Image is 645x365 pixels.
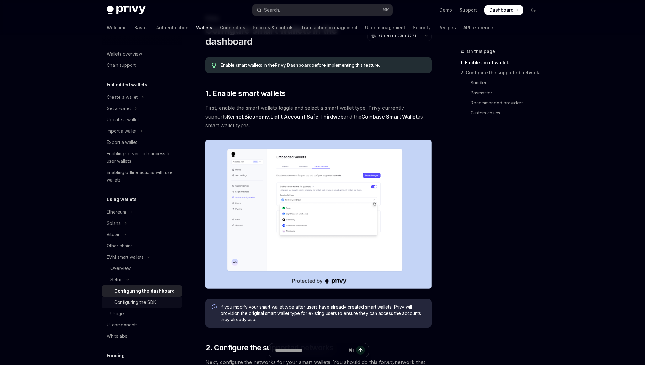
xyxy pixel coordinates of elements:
[107,332,129,340] div: Whitelabel
[102,137,182,148] a: Export a wallet
[110,276,123,283] div: Setup
[107,150,178,165] div: Enabling server-side access to user wallets
[212,304,218,311] svg: Info
[102,251,182,263] button: Toggle EVM smart wallets section
[107,196,136,203] h5: Using wallets
[102,297,182,308] a: Configuring the SDK
[227,114,243,120] a: Kernel
[460,7,477,13] a: Support
[301,20,358,35] a: Transaction management
[114,299,156,306] div: Configuring the SDK
[107,127,136,135] div: Import a wallet
[484,5,523,15] a: Dashboard
[107,93,138,101] div: Create a wallet
[102,114,182,125] a: Update a wallet
[221,304,425,323] span: If you modify your smart wallet type after users have already created smart wallets, Privy will p...
[107,81,147,88] h5: Embedded wallets
[107,20,127,35] a: Welcome
[461,108,543,118] a: Custom chains
[275,62,312,68] a: Privy Dashboard
[102,103,182,114] button: Toggle Get a wallet section
[463,20,493,35] a: API reference
[461,88,543,98] a: Paymaster
[102,308,182,319] a: Usage
[114,287,175,295] div: Configuring the dashboard
[102,319,182,331] a: UI components
[244,114,269,120] a: Biconomy
[107,220,121,227] div: Solana
[253,20,294,35] a: Policies & controls
[212,63,216,68] svg: Tip
[134,20,149,35] a: Basics
[382,8,389,13] span: ⌘ K
[102,218,182,229] button: Toggle Solana section
[102,240,182,251] a: Other chains
[107,321,138,329] div: UI components
[220,20,245,35] a: Connectors
[107,139,137,146] div: Export a wallet
[107,105,131,112] div: Get a wallet
[307,114,318,120] a: Safe
[102,92,182,103] button: Toggle Create a wallet section
[379,33,417,39] span: Open in ChatGPT
[107,242,133,250] div: Other chains
[102,285,182,297] a: Configuring the dashboard
[275,343,346,357] input: Ask a question...
[461,98,543,108] a: Recommended providers
[461,58,543,68] a: 1. Enable smart wallets
[320,114,344,120] a: Thirdweb
[107,253,144,261] div: EVM smart wallets
[102,60,182,71] a: Chain support
[107,116,139,124] div: Update a wallet
[205,88,285,98] span: 1. Enable smart wallets
[110,265,131,272] div: Overview
[107,208,126,216] div: Ethereum
[102,331,182,342] a: Whitelabel
[438,20,456,35] a: Recipes
[489,7,514,13] span: Dashboard
[102,167,182,186] a: Enabling offline actions with user wallets
[107,6,146,14] img: dark logo
[107,169,178,184] div: Enabling offline actions with user wallets
[367,30,421,41] button: Open in ChatGPT
[205,140,432,289] img: Sample enable smart wallets
[356,346,365,355] button: Send message
[528,5,538,15] button: Toggle dark mode
[102,206,182,218] button: Toggle Ethereum section
[196,20,212,35] a: Wallets
[107,50,142,58] div: Wallets overview
[252,4,393,16] button: Open search
[102,48,182,60] a: Wallets overview
[461,78,543,88] a: Bundler
[361,114,418,120] a: Coinbase Smart Wallet
[413,20,431,35] a: Security
[205,24,365,47] h1: Configure smart wallets in the dashboard
[205,103,432,130] span: First, enable the smart wallets toggle and select a smart wallet type. Privy currently supports ,...
[365,20,405,35] a: User management
[156,20,189,35] a: Authentication
[107,231,120,238] div: Bitcoin
[102,125,182,137] button: Toggle Import a wallet section
[102,263,182,274] a: Overview
[102,148,182,167] a: Enabling server-side access to user wallets
[264,6,282,14] div: Search...
[461,68,543,78] a: 2. Configure the supported networks
[440,7,452,13] a: Demo
[467,48,495,55] span: On this page
[102,229,182,240] button: Toggle Bitcoin section
[221,62,425,68] span: Enable smart wallets in the before implementing this feature.
[110,310,124,317] div: Usage
[270,114,305,120] a: Light Account
[107,352,125,359] h5: Funding
[107,61,136,69] div: Chain support
[102,274,182,285] button: Toggle Setup section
